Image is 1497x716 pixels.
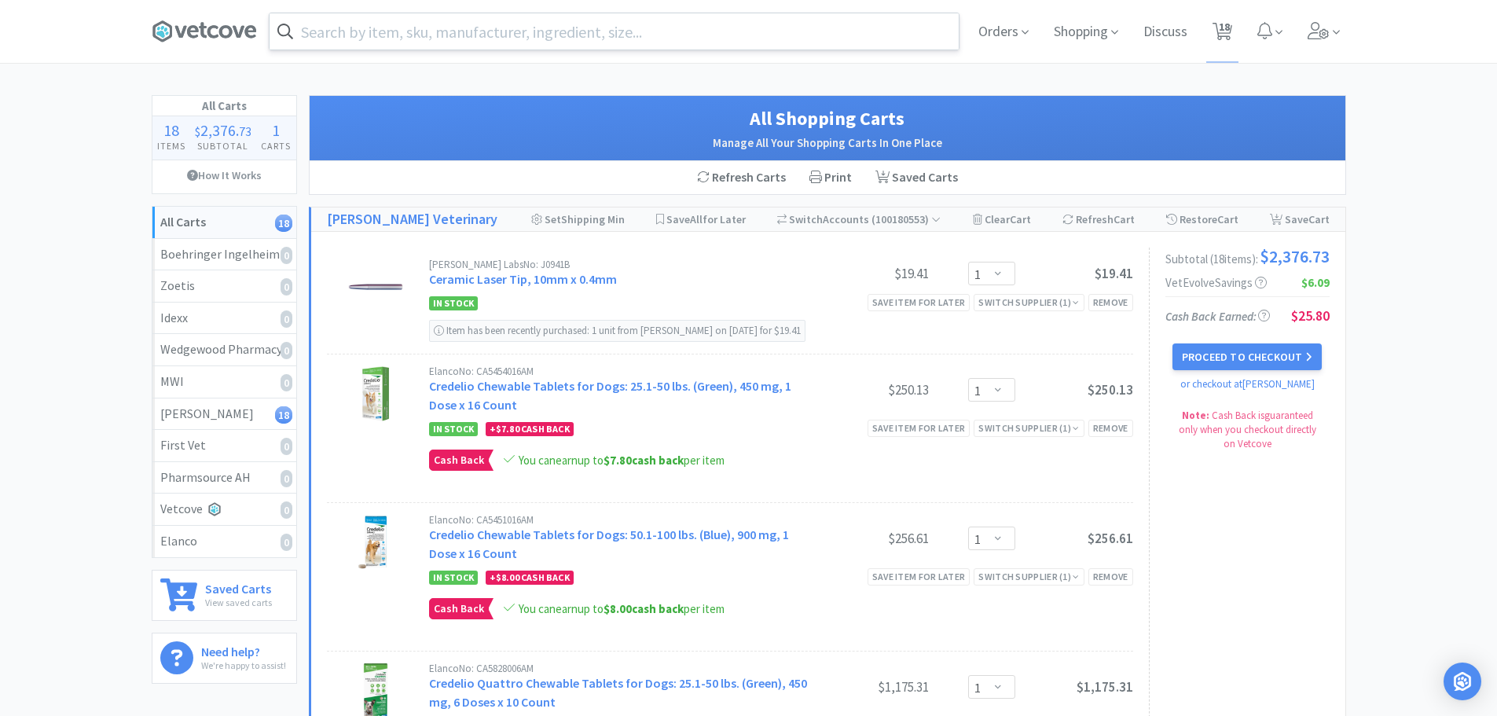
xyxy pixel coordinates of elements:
i: 0 [281,501,292,519]
h6: Need help? [201,641,286,658]
div: + Cash Back [486,422,574,436]
a: All Carts18 [152,207,296,239]
i: 0 [281,438,292,455]
strong: All Carts [160,214,206,229]
span: You can earn up to per item [519,601,725,616]
div: Elanco No: CA5454016AM [429,366,811,376]
p: View saved carts [205,595,272,610]
a: or checkout at [PERSON_NAME] [1180,377,1315,391]
h1: All Shopping Carts [325,104,1330,134]
span: Cash Back is guaranteed only when you checkout directly on Vetcove [1179,409,1316,450]
a: Idexx0 [152,303,296,335]
span: $25.80 [1291,307,1330,325]
span: 73 [239,123,251,139]
h1: All Carts [152,96,296,116]
span: $1,175.31 [1077,678,1133,696]
div: Remove [1088,568,1133,585]
div: Subtotal ( 18 item s ): [1165,248,1330,265]
strong: cash back [604,453,684,468]
div: [PERSON_NAME] [160,404,288,424]
span: Cart [1114,212,1135,226]
a: First Vet0 [152,430,296,462]
strong: cash back [604,601,684,616]
a: Discuss [1137,25,1194,39]
a: Vetcove0 [152,494,296,526]
div: Remove [1088,294,1133,310]
i: 0 [281,278,292,296]
span: Cash Back Earned : [1165,309,1270,324]
span: Set [545,212,561,226]
div: Elanco No: CA5451016AM [429,515,811,525]
span: You can earn up to per item [519,453,725,468]
i: 0 [281,470,292,487]
i: 0 [281,534,292,551]
div: Item has been recently purchased: 1 unit from [PERSON_NAME] on [DATE] for $19.41 [429,320,805,342]
i: 0 [281,342,292,359]
span: Cash Back [430,599,488,619]
div: Idexx [160,308,288,329]
div: Remove [1088,420,1133,436]
div: Refresh Carts [685,161,798,194]
span: $8.00 [604,601,632,616]
a: [PERSON_NAME] Veterinary [327,208,497,231]
span: Switch [789,212,823,226]
span: 18 [163,120,179,140]
span: $250.13 [1088,381,1133,398]
a: Credelio Quattro Chewable Tablets for Dogs: 25.1-50 lbs. (Green), 450 mg, 6 Doses x 10 Count [429,675,807,710]
span: Cart [1217,212,1238,226]
div: Save item for later [868,568,970,585]
h4: Carts [256,138,295,153]
span: VetEvolve Savings [1165,277,1267,288]
div: . [190,123,256,138]
span: $2,376.73 [1260,248,1330,265]
div: $1,175.31 [811,677,929,696]
div: $250.13 [811,380,929,399]
p: We're happy to assist! [201,658,286,673]
h6: Saved Carts [205,578,272,595]
div: Refresh [1062,207,1135,231]
span: $256.61 [1088,530,1133,547]
span: $8.00 [496,571,519,583]
div: Clear [973,207,1031,231]
strong: Note: [1182,409,1209,422]
a: Wedgewood Pharmacy0 [152,334,296,366]
div: Shipping Min [531,207,625,231]
div: Zoetis [160,276,288,296]
span: In Stock [429,571,478,585]
i: 18 [275,215,292,232]
div: Elanco [160,531,288,552]
input: Search by item, sku, manufacturer, ingredient, size... [270,13,959,50]
span: Cart [1308,212,1330,226]
a: Credelio Chewable Tablets for Dogs: 25.1-50 lbs. (Green), 450 mg, 1 Dose x 16 Count [429,378,791,413]
span: 1 [272,120,280,140]
button: Proceed to Checkout [1172,343,1322,370]
a: Elanco0 [152,526,296,557]
span: 2,376 [200,120,236,140]
span: $6.09 [1301,277,1330,288]
div: Wedgewood Pharmacy [160,340,288,360]
img: 00ed8a786f7347ea98863a7744918d45_286890.jpeg [348,515,403,570]
div: Vetcove [160,499,288,520]
div: Switch Supplier ( 1 ) [978,295,1079,310]
a: [PERSON_NAME]18 [152,398,296,431]
div: Accounts [777,207,941,231]
a: Boehringer Ingelheim0 [152,239,296,271]
span: In Stock [429,296,478,310]
div: $19.41 [811,264,929,283]
img: cee7b72d2d504f2dbb2f38f78d7c6478_70739.jpeg [348,259,403,314]
div: Switch Supplier ( 1 ) [978,569,1079,584]
div: Save item for later [868,294,970,310]
div: Open Intercom Messenger [1444,663,1481,700]
span: $7.80 [604,453,632,468]
a: 18 [1206,27,1238,41]
a: Saved Carts [864,161,970,194]
div: Elanco No: CA5828006AM [429,663,811,674]
span: $7.80 [496,423,519,435]
span: In Stock [429,422,478,436]
div: Print [798,161,864,194]
span: All [690,212,703,226]
div: Save item for later [868,420,970,436]
i: 0 [281,247,292,264]
h4: Subtotal [190,138,256,153]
